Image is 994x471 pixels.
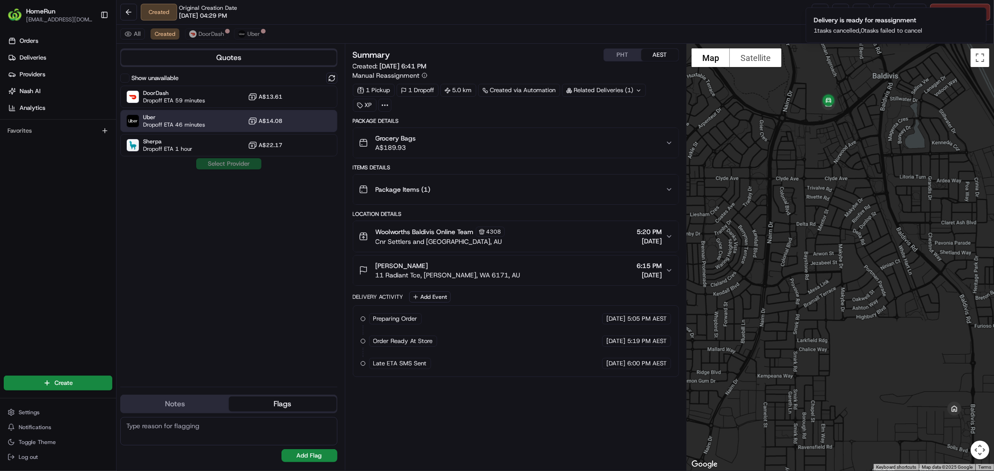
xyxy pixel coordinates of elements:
span: Grocery Bags [376,134,416,143]
button: Show satellite imagery [730,48,781,67]
button: Add Flag [281,449,337,462]
div: 1 Dropoff [397,84,439,97]
span: Toggle Theme [19,438,56,446]
button: Quotes [121,50,336,65]
button: Grocery BagsA$189.93 [353,128,679,158]
button: A$14.08 [248,116,283,126]
span: Create [55,379,73,387]
span: Uber [143,114,205,121]
span: [PERSON_NAME] [376,261,428,270]
div: 1 Pickup [353,84,395,97]
span: [DATE] 6:41 PM [380,62,427,70]
button: Created [151,28,179,40]
a: Deliveries [4,50,116,65]
span: Late ETA SMS Sent [373,359,427,368]
span: Order Ready At Store [373,337,433,345]
img: HomeRun [7,7,22,22]
span: Dropoff ETA 59 minutes [143,97,205,104]
span: 5:20 PM [637,227,662,236]
span: 6:00 PM AEST [627,359,667,368]
span: A$14.08 [259,117,283,125]
button: [PERSON_NAME]11 Radiant Tce, [PERSON_NAME], WA 6171, AU6:15 PM[DATE] [353,256,679,285]
button: Show street map [692,48,730,67]
button: Log out [4,451,112,464]
span: [DATE] 04:29 PM [179,12,227,20]
button: A$13.61 [248,92,283,101]
button: Create [4,376,112,390]
button: PHT [604,49,641,61]
span: Log out [19,453,38,461]
button: All [120,28,145,40]
button: [EMAIL_ADDRESS][DOMAIN_NAME] [26,16,93,23]
button: Package Items (1) [353,175,679,204]
span: Created: [353,61,427,71]
div: Package Details [353,117,679,125]
span: 11 Radiant Tce, [PERSON_NAME], WA 6171, AU [376,270,521,280]
button: Settings [4,406,112,419]
span: DoorDash [199,30,224,38]
label: Show unavailable [131,74,178,82]
span: [DATE] [606,315,625,323]
span: 5:19 PM AEST [627,337,667,345]
button: Toggle fullscreen view [971,48,989,67]
span: Analytics [20,104,45,112]
button: DoorDash [185,28,228,40]
a: Providers [4,67,116,82]
span: Dropoff ETA 46 minutes [143,121,205,128]
button: Keyboard shortcuts [876,464,916,471]
span: Uber [247,30,260,38]
div: 5.0 km [440,84,476,97]
button: Notes [121,397,229,411]
button: Woolworths Baldivis Online Team4308Cnr Settlers and [GEOGRAPHIC_DATA], AU5:20 PM[DATE] [353,221,679,252]
p: 1 tasks cancelled, 0 tasks failed to cancel [814,27,922,35]
div: Location Details [353,210,679,218]
span: Orders [20,37,38,45]
div: XP [353,99,377,112]
button: HomeRunHomeRun[EMAIL_ADDRESS][DOMAIN_NAME] [4,4,96,26]
div: 2 [944,398,965,419]
span: Settings [19,409,40,416]
button: Map camera controls [971,441,989,459]
span: Nash AI [20,87,41,95]
button: A$22.17 [248,141,283,150]
h3: Summary [353,51,391,59]
div: Delivery Activity [353,293,404,301]
span: A$189.93 [376,143,416,152]
span: [DATE] [637,236,662,246]
span: Providers [20,70,45,79]
img: uber-new-logo.jpeg [238,30,246,38]
button: HomeRun [26,7,55,16]
span: Deliveries [20,54,46,62]
img: Sherpa [127,139,139,151]
span: Preparing Order [373,315,418,323]
img: Uber [127,115,139,127]
span: A$13.61 [259,93,283,101]
a: Orders [4,34,116,48]
div: Favorites [4,123,112,138]
button: Uber [234,28,264,40]
span: Notifications [19,424,51,431]
span: Dropoff ETA 1 hour [143,145,192,153]
span: 5:05 PM AEST [627,315,667,323]
a: Terms [978,464,991,470]
div: 1 [816,88,842,114]
span: DoorDash [143,89,205,97]
span: A$22.17 [259,141,283,149]
a: Open this area in Google Maps (opens a new window) [689,458,720,471]
span: Sherpa [143,138,192,145]
img: DoorDash [127,91,139,103]
div: Related Deliveries (1) [562,84,646,97]
button: Add Event [409,291,451,303]
div: Items Details [353,164,679,171]
button: Manual Reassignment [353,71,427,80]
span: Created [155,30,175,38]
button: Toggle Theme [4,436,112,449]
div: Delivery is ready for reassignment [814,15,922,25]
span: Manual Reassignment [353,71,420,80]
span: Original Creation Date [179,4,237,12]
img: doordash_logo_v2.png [189,30,197,38]
span: 6:15 PM [637,261,662,270]
a: Created via Automation [478,84,560,97]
